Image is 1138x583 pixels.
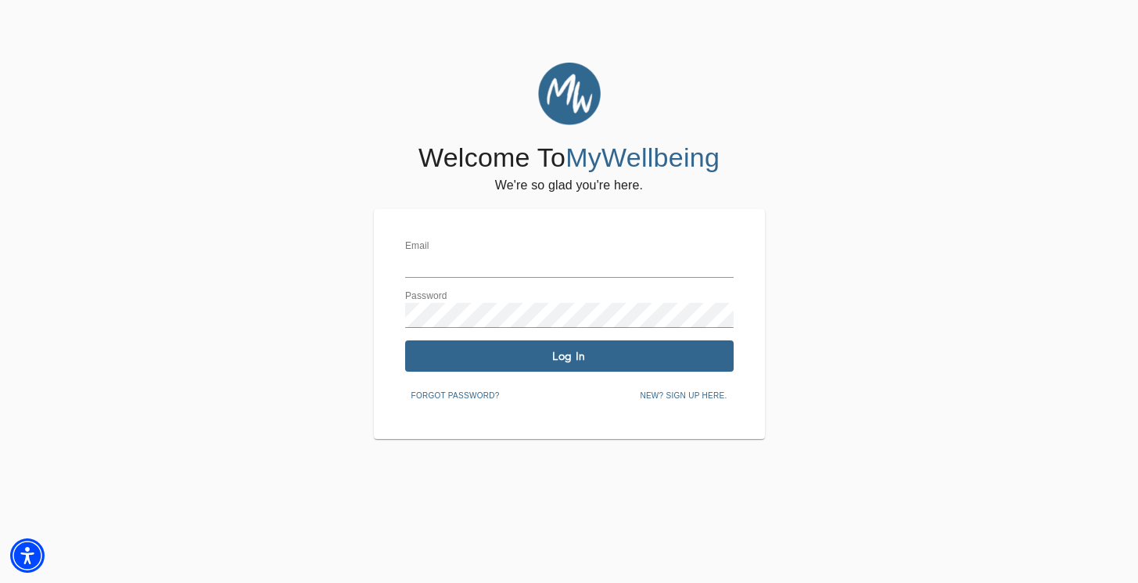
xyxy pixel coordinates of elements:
span: MyWellbeing [565,142,720,172]
a: Forgot password? [405,388,506,401]
span: Forgot password? [411,389,500,403]
button: New? Sign up here. [634,384,733,408]
label: Password [405,292,447,301]
span: New? Sign up here. [640,389,727,403]
h6: We're so glad you're here. [495,175,643,196]
label: Email [405,242,429,251]
h4: Welcome To [418,142,720,175]
img: MyWellbeing [538,63,601,125]
button: Forgot password? [405,384,506,408]
div: Accessibility Menu [10,538,45,573]
button: Log In [405,340,734,372]
span: Log In [411,349,727,364]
